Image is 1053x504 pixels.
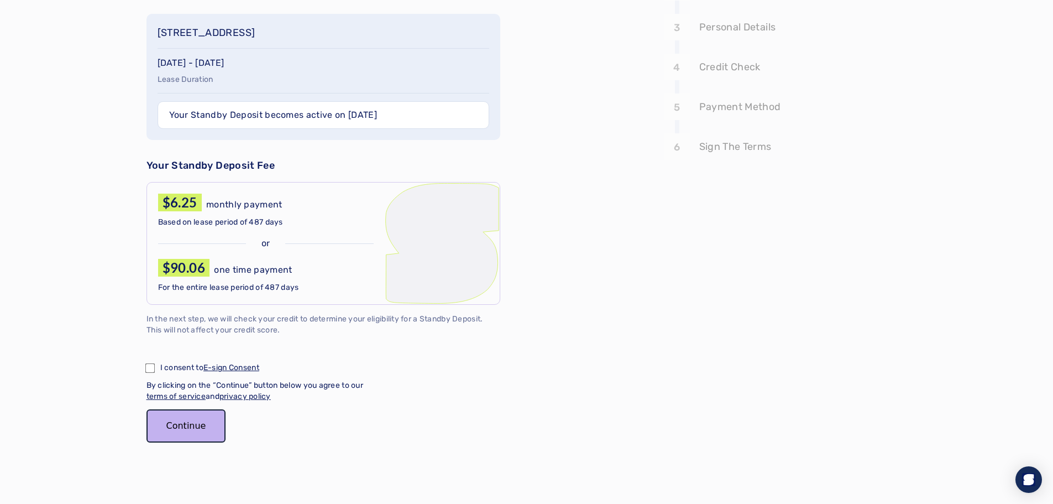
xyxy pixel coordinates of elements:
p: 3 [674,20,680,35]
p: Based on lease period of 487 days [158,217,374,228]
a: E-sign Consent [203,363,259,372]
p: By clicking on the “Continue” button below you agree to our and [146,380,364,402]
span: In the next step, we will check your credit to determine your eligibility for a Standby Deposit. ... [146,314,483,335]
p: 5 [674,100,680,115]
button: Continue [146,409,226,443]
p: Sign The Terms [699,139,772,154]
div: Open Intercom Messenger [1015,466,1042,493]
p: $6.25 [163,194,197,211]
p: [STREET_ADDRESS] [158,25,489,40]
p: For the entire lease period of 487 days [158,282,374,293]
p: Your Standby Deposit Fee [146,158,500,173]
p: [DATE] - [DATE] [158,56,489,70]
p: Payment Method [699,99,781,115]
p: Lease Duration [158,74,489,85]
p: 4 [673,60,680,75]
p: I consent to [160,362,259,373]
p: or [261,237,270,250]
p: monthly payment [206,198,282,211]
a: terms of service [146,392,206,401]
p: Your Standby Deposit becomes active on [DATE] [169,108,377,122]
p: Personal Details [699,19,776,35]
p: 6 [674,139,680,155]
p: one time payment [214,263,292,277]
p: $90.06 [163,259,206,277]
p: Credit Check [699,59,761,75]
a: privacy policy [219,392,271,401]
